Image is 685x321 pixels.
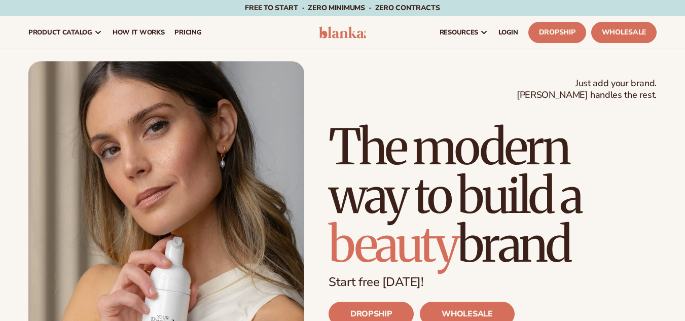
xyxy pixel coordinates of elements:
[493,16,523,49] a: LOGIN
[528,22,586,43] a: Dropship
[28,28,92,37] span: product catalog
[23,16,107,49] a: product catalog
[498,28,518,37] span: LOGIN
[113,28,165,37] span: How It Works
[329,123,657,269] h1: The modern way to build a brand
[329,275,657,290] p: Start free [DATE]!
[440,28,478,37] span: resources
[435,16,493,49] a: resources
[517,78,657,101] span: Just add your brand. [PERSON_NAME] handles the rest.
[107,16,170,49] a: How It Works
[169,16,206,49] a: pricing
[591,22,657,43] a: Wholesale
[245,3,440,13] span: Free to start · ZERO minimums · ZERO contracts
[329,214,457,275] span: beauty
[174,28,201,37] span: pricing
[319,26,367,39] img: logo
